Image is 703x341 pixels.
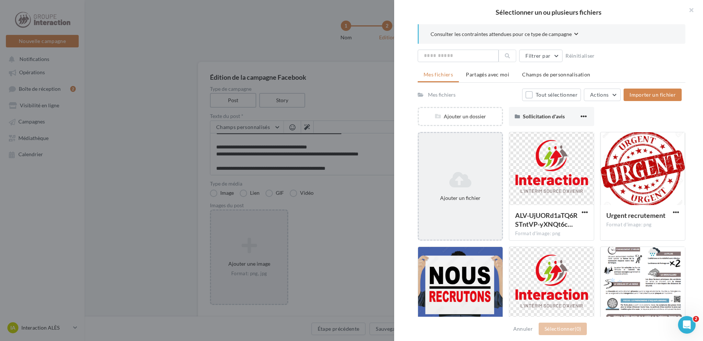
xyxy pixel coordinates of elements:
[466,71,509,78] span: Partagés avec moi
[419,113,502,120] div: Ajouter un dossier
[431,30,578,39] button: Consulter les contraintes attendues pour ce type de campagne
[575,326,581,332] span: (0)
[510,324,536,333] button: Annuler
[629,91,676,98] span: Importer un fichier
[678,316,696,334] iframe: Intercom live chat
[624,89,682,101] button: Importer un fichier
[431,30,572,38] span: Consulter les contraintes attendues pour ce type de campagne
[515,211,578,228] span: ALV-UjUORd1aTQ6RSTntVP-yXNQt6c8YWoad2wB5u8g1wqrfy-BpOg
[406,9,691,15] h2: Sélectionner un ou plusieurs fichiers
[693,316,699,322] span: 2
[606,222,679,228] div: Format d'image: png
[539,323,587,335] button: Sélectionner(0)
[515,230,588,237] div: Format d'image: png
[590,91,609,98] span: Actions
[428,91,456,98] div: Mes fichiers
[522,71,590,78] span: Champs de personnalisation
[584,89,621,101] button: Actions
[563,51,598,60] button: Réinitialiser
[522,89,581,101] button: Tout sélectionner
[519,50,563,62] button: Filtrer par
[424,71,453,78] span: Mes fichiers
[523,113,565,119] span: Sollicitation d'avis
[422,194,499,202] div: Ajouter un fichier
[606,211,665,219] span: Urgent recrutement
